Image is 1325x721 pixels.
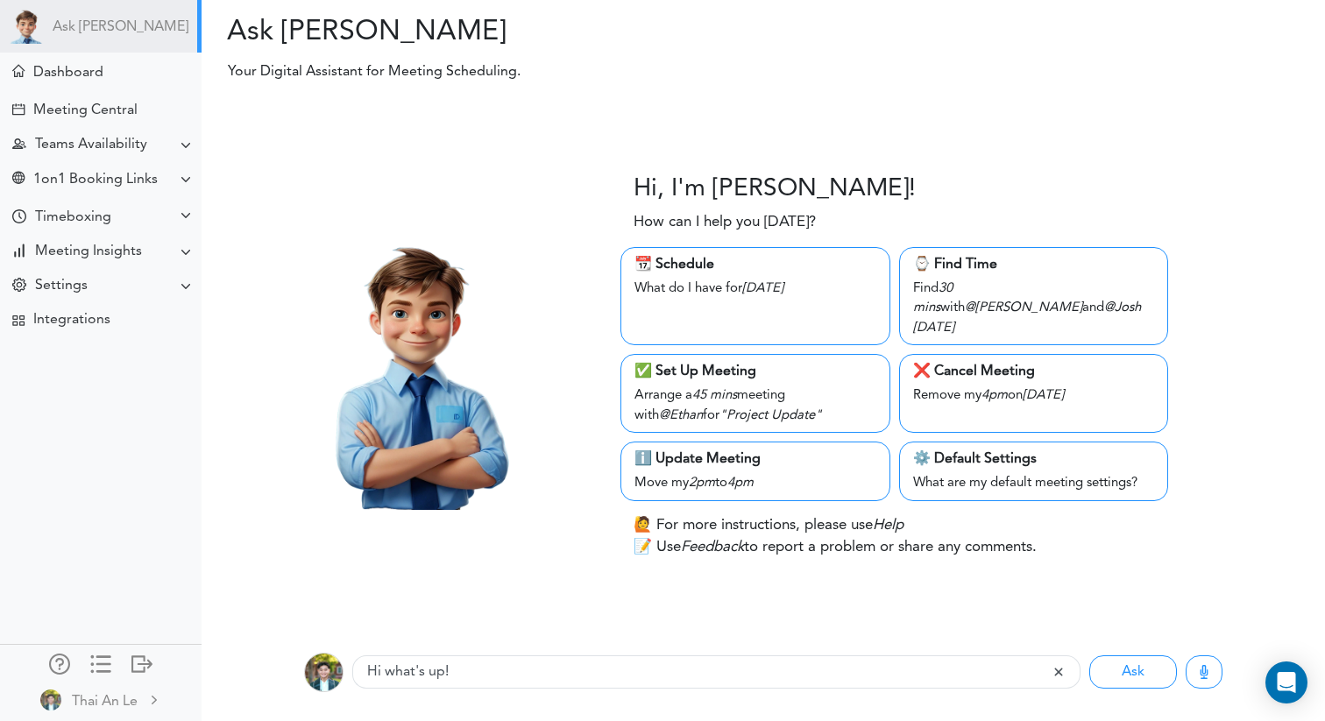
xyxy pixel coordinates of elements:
div: Open Intercom Messenger [1265,661,1307,703]
div: Timeboxing [35,209,111,226]
a: Ask [PERSON_NAME] [53,19,188,36]
div: ⚙️ Default Settings [913,449,1155,470]
div: Time Your Goals [12,209,26,226]
p: How can I help you [DATE]? [634,211,816,234]
i: 30 mins [913,282,953,315]
div: What do I have for [634,275,876,300]
i: Help [873,518,903,533]
div: What are my default meeting settings? [913,470,1155,494]
div: 1on1 Booking Links [33,172,158,188]
div: Meeting Dashboard [12,65,25,77]
div: TEAMCAL AI Workflow Apps [12,315,25,327]
div: Dashboard [33,65,103,81]
i: 4pm [727,477,754,490]
div: Teams Availability [35,137,147,153]
img: Theo.png [273,224,558,510]
div: ✅ Set Up Meeting [634,361,876,382]
div: Create Meeting [12,103,25,116]
h2: Ask [PERSON_NAME] [215,16,750,49]
div: Remove my on [913,382,1155,406]
i: 4pm [981,389,1008,402]
div: Find with and [913,275,1155,339]
i: @Ethan [659,409,703,422]
i: [DATE] [913,322,954,335]
div: Manage Members and Externals [49,654,70,671]
div: Share Meeting Link [12,172,25,188]
i: @[PERSON_NAME] [965,301,1082,315]
div: Integrations [33,312,110,329]
a: Manage Members and Externals [49,654,70,678]
div: Show only icons [90,654,111,671]
div: Move my to [634,470,876,494]
div: 📆 Schedule [634,254,876,275]
h3: Hi, I'm [PERSON_NAME]! [634,175,916,205]
i: 45 mins [692,389,737,402]
div: Meeting Central [33,102,138,119]
div: ⌚️ Find Time [913,254,1155,275]
div: Arrange a meeting with for [634,382,876,426]
div: Log out [131,654,152,671]
i: 2pm [689,477,715,490]
p: Your Digital Assistant for Meeting Scheduling. [216,61,1002,82]
img: wBLfyGaAXRLqgAAAABJRU5ErkJggg== [40,689,61,710]
div: Settings [35,278,88,294]
i: "Project Update" [719,409,822,422]
div: Thai An Le [72,691,138,712]
a: Thai An Le [2,680,200,719]
div: ❌ Cancel Meeting [913,361,1155,382]
div: Meeting Insights [35,244,142,260]
p: 📝 Use to report a problem or share any comments. [634,536,1037,559]
i: [DATE] [742,282,783,295]
button: Ask [1089,655,1177,689]
img: Powered by TEAMCAL AI [9,9,44,44]
i: Feedback [681,540,744,555]
p: 🙋 For more instructions, please use [634,514,903,537]
i: @Josh [1104,301,1141,315]
a: Change side menu [90,654,111,678]
i: [DATE] [1023,389,1064,402]
div: ℹ️ Update Meeting [634,449,876,470]
img: wBLfyGaAXRLqgAAAABJRU5ErkJggg== [304,653,344,692]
